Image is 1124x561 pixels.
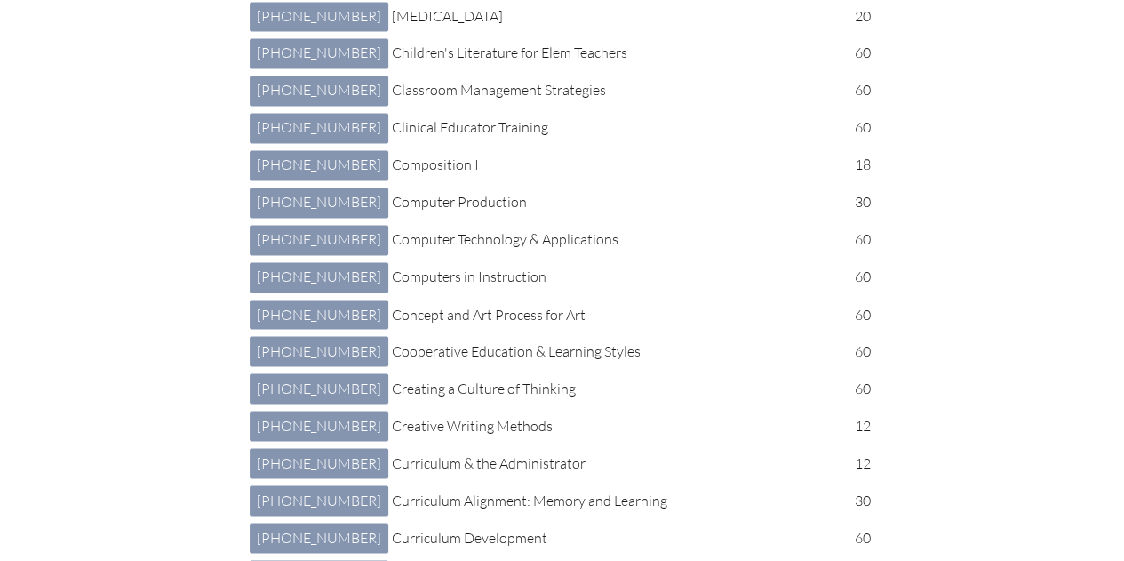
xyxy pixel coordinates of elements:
a: [PHONE_NUMBER] [250,150,388,180]
p: Creating a Culture of Thinking [392,377,819,400]
p: 60 [833,377,871,400]
p: Concept and Art Process for Art [392,303,819,326]
p: Creative Writing Methods [392,414,819,437]
a: [PHONE_NUMBER] [250,2,388,32]
p: Computer Production [392,191,819,214]
p: Curriculum Development [392,526,819,549]
a: [PHONE_NUMBER] [250,76,388,106]
a: [PHONE_NUMBER] [250,336,388,366]
a: [PHONE_NUMBER] [250,485,388,516]
p: 60 [833,266,871,289]
a: [PHONE_NUMBER] [250,113,388,143]
p: 12 [833,452,871,475]
p: [MEDICAL_DATA] [392,5,819,28]
a: [PHONE_NUMBER] [250,225,388,255]
p: Computer Technology & Applications [392,228,819,252]
p: Classroom Management Strategies [392,79,819,102]
p: Cooperative Education & Learning Styles [392,340,819,363]
p: Composition I [392,154,819,177]
p: 60 [833,228,871,252]
p: 60 [833,303,871,326]
p: 30 [833,489,871,512]
p: Curriculum & the Administrator [392,452,819,475]
a: [PHONE_NUMBER] [250,373,388,404]
a: [PHONE_NUMBER] [250,188,388,218]
p: 60 [833,79,871,102]
p: 30 [833,191,871,214]
p: 18 [833,154,871,177]
a: [PHONE_NUMBER] [250,262,388,293]
p: 12 [833,414,871,437]
p: Children's Literature for Elem Teachers [392,42,819,65]
p: 60 [833,526,871,549]
p: 60 [833,42,871,65]
p: 20 [833,5,871,28]
p: Curriculum Alignment: Memory and Learning [392,489,819,512]
p: 60 [833,116,871,140]
a: [PHONE_NUMBER] [250,523,388,553]
a: [PHONE_NUMBER] [250,38,388,68]
p: Clinical Educator Training [392,116,819,140]
a: [PHONE_NUMBER] [250,411,388,441]
p: 60 [833,340,871,363]
a: [PHONE_NUMBER] [250,448,388,478]
p: Computers in Instruction [392,266,819,289]
a: [PHONE_NUMBER] [250,300,388,330]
